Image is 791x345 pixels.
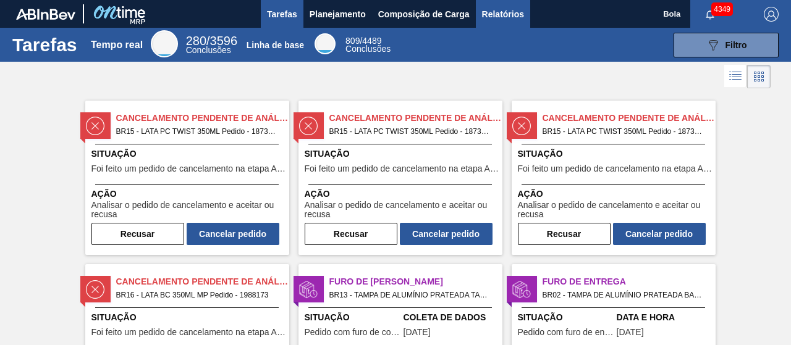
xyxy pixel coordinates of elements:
font: 4489 [362,36,381,46]
font: / [206,34,210,48]
span: BR13 - TAMPA DE ALUMÍNIO PRATEADA TAB VERM BALL CDL Pedido - 1988563 [329,288,493,302]
font: BR15 - LATA PC TWIST 350ML Pedido - 1873065 [329,127,494,136]
span: Situação [91,148,286,160]
font: Pedido com furo de coleta [305,327,405,337]
font: Pedido com furo de entrega [518,327,625,337]
font: Conclusões [186,45,231,55]
span: Pedido com furo de coleta [305,328,400,337]
button: Cancelar pedido [400,223,493,245]
font: 3596 [210,34,238,48]
font: Cancelar pedido [199,229,266,239]
span: BR15 - LATA PC TWIST 350ML Pedido - 1873065 [329,125,493,138]
span: Foi feito um pedido de cancelamento na etapa Aguardando Faturamento [305,164,499,173]
font: Recusar [121,229,154,239]
font: [DATE] [617,327,644,337]
span: 12/08/2025, [617,328,644,337]
font: Ação [518,189,543,199]
span: Situação [305,148,499,160]
img: status [512,280,531,299]
span: Pedido com furo de entrega [518,328,614,337]
font: Conclusões [345,44,391,54]
font: Planejamento [310,9,366,19]
font: Cancelamento Pendente de Análise [116,113,294,123]
font: Foi feito um pedido de cancelamento na etapa Aguardando Faturamento [91,327,370,337]
font: Tempo real [91,39,143,50]
font: Analisar o pedido de cancelamento e aceitar ou recusa [91,200,274,219]
span: BR15 - LATA PC TWIST 350ML Pedido - 1873066 [116,125,279,138]
font: Cancelamento Pendente de Análise [116,276,294,286]
div: Completar tarefa: 29712849 [305,220,493,245]
font: Situação [91,149,137,159]
font: Tarefas [267,9,297,19]
div: Completar tarefa: 29712869 [518,220,706,245]
font: Relatórios [482,9,524,19]
span: BR02 - TAMPA DE ALUMÍNIO PRATEADA BALL CDL Pedido - 1926375 [543,288,706,302]
font: Bola [663,9,680,19]
font: Recusar [334,229,368,239]
font: Situação [305,149,350,159]
button: Filtro [674,33,779,57]
div: Visão em Cards [747,65,771,88]
font: BR02 - TAMPA DE ALUMÍNIO PRATEADA BALL CDL Pedido - 1926375 [543,291,780,299]
div: Tempo real [151,30,178,57]
font: Situação [518,149,563,159]
span: BR16 - LATA BC 350ML MP Pedido - 1988173 [116,288,279,302]
font: Ação [305,189,330,199]
font: Analisar o pedido de cancelamento e aceitar ou recusa [305,200,488,219]
span: Situação [305,311,400,324]
font: [DATE] [404,327,431,337]
img: status [86,280,104,299]
span: Cancelamento Pendente de Análise [543,112,716,125]
button: Recusar [305,223,397,245]
span: Cancelamento Pendente de Análise [116,275,289,288]
font: Foi feito um pedido de cancelamento na etapa Aguardando Faturamento [305,164,583,173]
span: Cancelamento Pendente de Análise [116,112,289,125]
span: Furo de Entrega [543,275,716,288]
button: Recusar [91,223,184,245]
img: status [512,117,531,135]
div: Tempo real [186,36,237,54]
font: Situação [518,312,563,322]
font: BR13 - TAMPA DE ALUMÍNIO PRATEADA TAB VERM BALL CDL Pedido - 1988563 [329,291,606,299]
span: Foi feito um pedido de cancelamento na etapa Aguardando Faturamento [518,164,713,173]
button: Cancelar pedido [187,223,279,245]
span: Foi feito um pedido de cancelamento na etapa Aguardando Faturamento [91,164,286,173]
font: BR15 - LATA PC TWIST 350ML Pedido - 1873066 [116,127,281,136]
button: Cancelar pedido [613,223,706,245]
font: Situação [305,312,350,322]
font: Recusar [547,229,581,239]
font: Furo de Entrega [543,276,626,286]
font: 809 [345,36,360,46]
font: Filtro [725,40,747,50]
font: Ação [91,189,117,199]
font: 4349 [714,5,730,14]
font: Linha de base [247,40,304,50]
div: Completar tarefa: 29712848 [91,220,279,245]
font: Tarefas [12,35,77,55]
font: BR15 - LATA PC TWIST 350ML Pedido - 1873064 [543,127,707,136]
font: Coleta de Dados [404,312,486,322]
font: Cancelar pedido [625,229,693,239]
div: Visão em Lista [724,65,747,88]
span: Furo de Coleta [329,275,502,288]
img: status [86,117,104,135]
span: Foi feito um pedido de cancelamento na etapa Aguardando Faturamento [91,328,286,337]
img: status [299,280,318,299]
font: Cancelar pedido [412,229,480,239]
span: Situação [91,311,286,324]
span: Data e Hora [617,311,713,324]
font: Furo de [PERSON_NAME] [329,276,443,286]
font: Cancelamento Pendente de Análise [329,113,507,123]
font: Foi feito um pedido de cancelamento na etapa Aguardando Faturamento [91,164,370,173]
button: Notificações [690,6,730,23]
span: 11/08/2025 [404,328,431,337]
img: status [299,117,318,135]
font: Composição de Carga [378,9,470,19]
div: Linha de base [315,33,336,54]
font: Cancelamento Pendente de Análise [543,113,720,123]
span: Situação [518,311,614,324]
font: Situação [91,312,137,322]
font: Data e Hora [617,312,675,322]
span: Situação [518,148,713,160]
div: Linha de base [345,37,391,53]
